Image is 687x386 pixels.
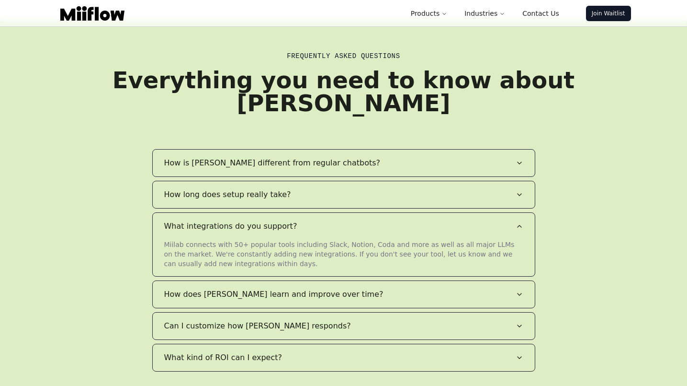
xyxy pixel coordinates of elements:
h2: Frequently Asked Questions [45,51,642,61]
div: Miilab connects with 50+ popular tools including Slack, Notion, Coda and more as well as all majo... [153,240,535,276]
button: What kind of ROI can I expect? [153,344,535,371]
span: What kind of ROI can I expect? [164,352,282,363]
button: How does [PERSON_NAME] learn and improve over time? [153,281,535,308]
span: How is [PERSON_NAME] different from regular chatbots? [164,157,381,169]
h3: Everything you need to know about [PERSON_NAME] [45,69,642,115]
button: Products [403,4,455,23]
button: Can I customize how [PERSON_NAME] responds? [153,313,535,339]
a: Contact Us [515,4,566,23]
button: How long does setup really take? [153,181,535,208]
a: Logo [56,6,128,21]
button: How is [PERSON_NAME] different from regular chatbots? [153,150,535,176]
a: Join Waitlist [586,6,631,21]
div: What integrations do you support? [153,240,535,276]
span: How long does setup really take? [164,189,291,200]
span: Can I customize how [PERSON_NAME] responds? [164,320,351,332]
button: Industries [457,4,513,23]
nav: Main [403,4,567,23]
span: How does [PERSON_NAME] learn and improve over time? [164,289,383,300]
button: What integrations do you support? [153,213,535,240]
span: What integrations do you support? [164,221,297,232]
img: Logo [60,6,124,21]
